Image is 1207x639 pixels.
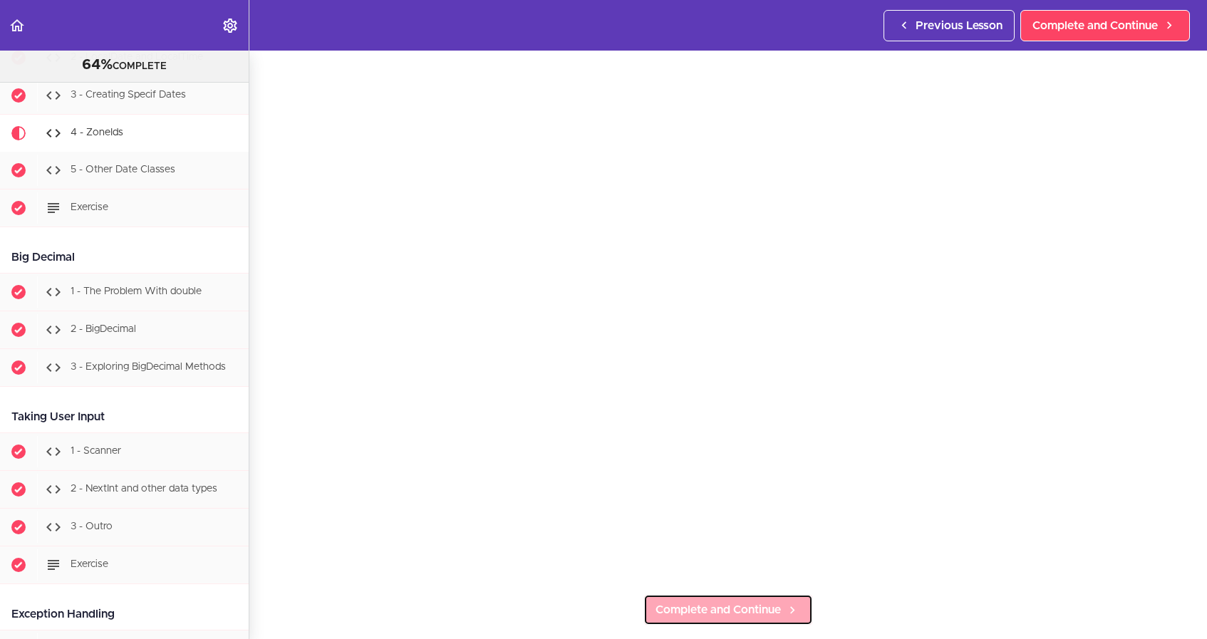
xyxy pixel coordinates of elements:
span: 3 - Exploring BigDecimal Methods [71,362,226,372]
span: 5 - Other Date Classes [71,165,175,175]
a: Previous Lesson [884,10,1015,41]
span: Previous Lesson [916,17,1003,34]
a: Complete and Continue [643,594,813,625]
span: 2 - BigDecimal [71,324,136,334]
a: Complete and Continue [1020,10,1190,41]
svg: Settings Menu [222,17,239,34]
svg: Back to course curriculum [9,17,26,34]
span: Complete and Continue [1032,17,1158,34]
span: 4 - ZoneIds [71,128,123,137]
span: 64% [82,58,113,72]
span: 1 - Scanner [71,446,121,456]
span: 1 - The Problem With double [71,286,202,296]
span: 2 - NextInt and other data types [71,484,217,494]
div: COMPLETE [18,56,231,75]
span: 3 - Creating Specif Dates [71,90,186,100]
span: Complete and Continue [656,601,781,618]
span: Exercise [71,559,108,569]
span: 3 - Outro [71,521,113,531]
span: Exercise [71,202,108,212]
